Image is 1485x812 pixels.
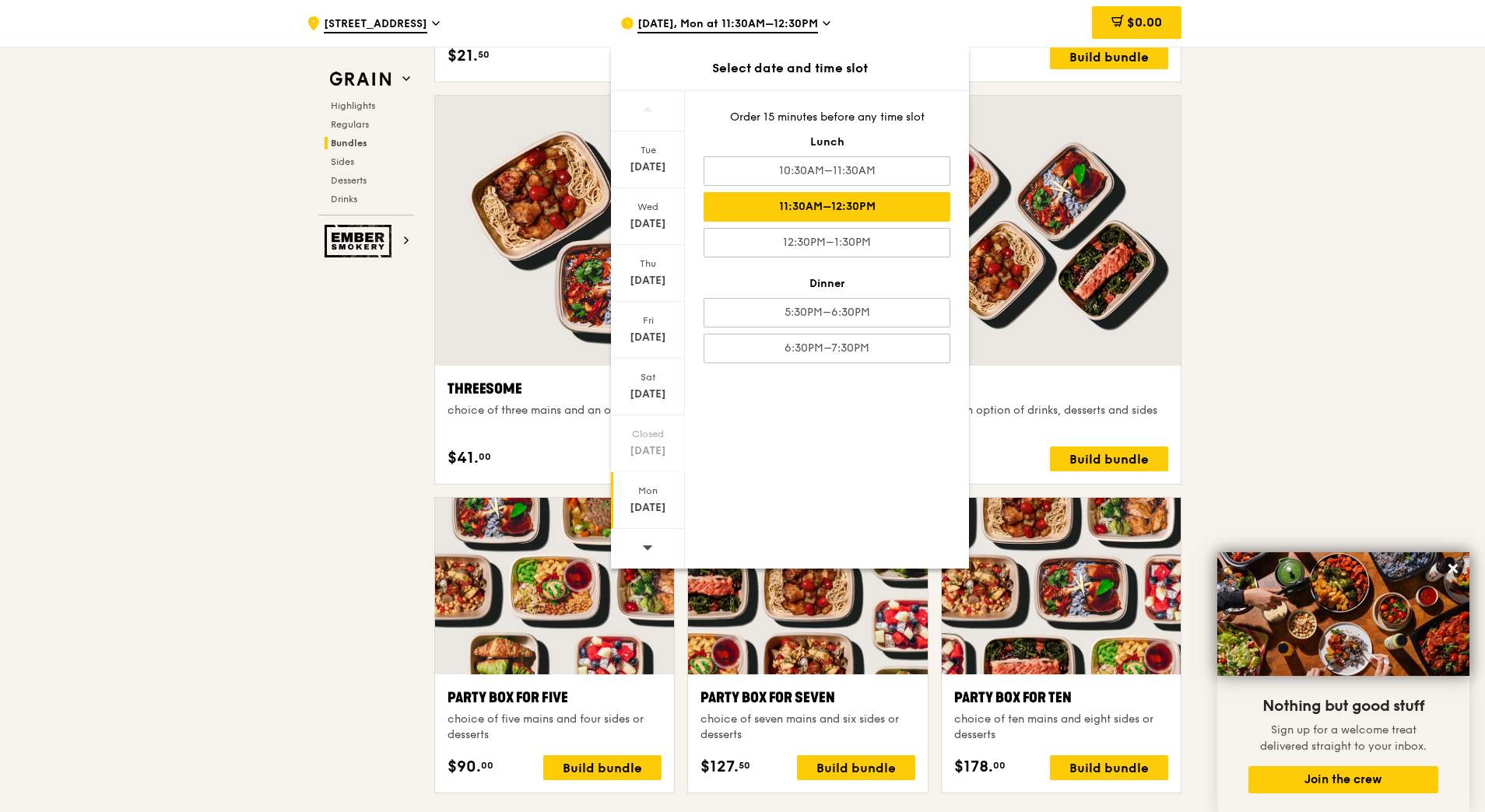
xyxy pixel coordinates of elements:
[700,687,915,709] div: Party Box for Seven
[704,110,950,125] div: Order 15 minutes before any time slot
[1127,15,1162,30] span: $0.00
[613,485,683,497] div: Mon
[704,156,950,186] div: 10:30AM–11:30AM
[481,759,493,772] span: 00
[700,712,915,743] div: choice of seven mains and six sides or desserts
[613,273,683,289] div: [DATE]
[613,371,683,383] div: Sat
[613,144,683,156] div: Tue
[613,216,683,232] div: [DATE]
[739,759,750,772] span: 50
[543,755,662,780] div: Build bundle
[613,159,683,175] div: [DATE]
[613,387,683,402] div: [DATE]
[613,330,683,345] div: [DATE]
[479,450,491,463] span: 00
[448,403,788,418] div: choice of three mains and an option of drinks, desserts and sides
[448,755,481,779] span: $90.
[331,100,375,111] span: Highlights
[954,712,1168,743] div: choice of ten mains and eight sides or desserts
[827,403,1168,418] div: choice of five mains and an option of drinks, desserts and sides
[1248,766,1438,793] button: Join the crew
[448,378,788,400] div: Threesome
[331,119,369,130] span: Regulars
[611,59,969,78] div: Select date and time slot
[954,755,993,779] span: $178.
[704,276,950,292] div: Dinner
[704,192,950,222] div: 11:30AM–12:30PM
[448,446,479,470] span: $41.
[613,201,683,213] div: Wed
[993,759,1006,772] span: 00
[325,65,396,93] img: Grain web logo
[324,16,427,33] span: [STREET_ADDRESS]
[478,48,490,61] span: 50
[1262,697,1424,716] span: Nothing but good stuff
[331,138,367,149] span: Bundles
[448,712,662,743] div: choice of five mains and four sides or desserts
[613,443,683,459] div: [DATE]
[704,334,950,363] div: 6:30PM–7:30PM
[448,687,662,709] div: Party Box for Five
[613,428,683,440] div: Closed
[331,175,367,186] span: Desserts
[613,500,683,516] div: [DATE]
[827,378,1168,400] div: Fivesome
[1260,723,1427,753] span: Sign up for a welcome treat delivered straight to your inbox.
[613,257,683,270] div: Thu
[1050,44,1168,69] div: Build bundle
[613,314,683,327] div: Fri
[704,228,950,257] div: 12:30PM–1:30PM
[704,298,950,327] div: 5:30PM–6:30PM
[331,194,357,205] span: Drinks
[448,44,478,68] span: $21.
[954,687,1168,709] div: Party Box for Ten
[325,225,396,257] img: Ember Smokery web logo
[797,755,915,780] div: Build bundle
[331,156,354,167] span: Sides
[704,135,950,150] div: Lunch
[1050,446,1168,471] div: Build bundle
[1050,755,1168,780] div: Build bundle
[1217,552,1469,676] img: DSC07876-Edit02-Large.jpeg
[700,755,739,779] span: $127.
[1441,556,1466,581] button: Close
[637,16,818,33] span: [DATE], Mon at 11:30AM–12:30PM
